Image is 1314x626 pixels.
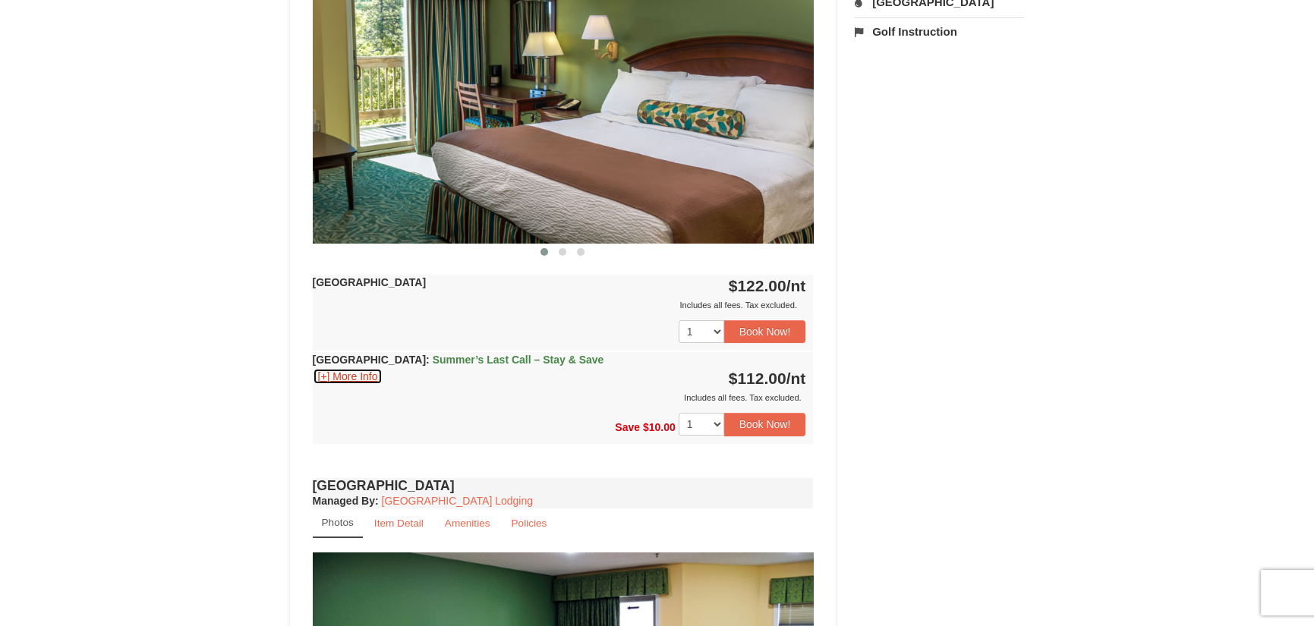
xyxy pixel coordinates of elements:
span: $10.00 [643,421,676,433]
span: Save [615,421,640,433]
small: Policies [511,517,547,529]
a: Policies [501,508,556,538]
div: Includes all fees. Tax excluded. [313,297,806,313]
strong: [GEOGRAPHIC_DATA] [313,354,604,366]
button: Book Now! [724,320,806,343]
a: Golf Instruction [855,17,1024,46]
a: Item Detail [364,508,433,538]
button: [+] More Info [313,368,383,385]
span: : [426,354,430,366]
span: /nt [786,277,806,294]
a: [GEOGRAPHIC_DATA] Lodging [382,495,533,507]
span: Managed By [313,495,375,507]
small: Amenities [445,517,490,529]
small: Photos [322,517,354,528]
button: Book Now! [724,413,806,436]
strong: [GEOGRAPHIC_DATA] [313,276,427,288]
strong: $122.00 [729,277,806,294]
span: $112.00 [729,370,786,387]
a: Photos [313,508,363,538]
span: /nt [786,370,806,387]
span: Summer’s Last Call – Stay & Save [433,354,604,366]
a: Amenities [435,508,500,538]
h4: [GEOGRAPHIC_DATA] [313,478,814,493]
div: Includes all fees. Tax excluded. [313,390,806,405]
small: Item Detail [374,517,424,529]
strong: : [313,495,379,507]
